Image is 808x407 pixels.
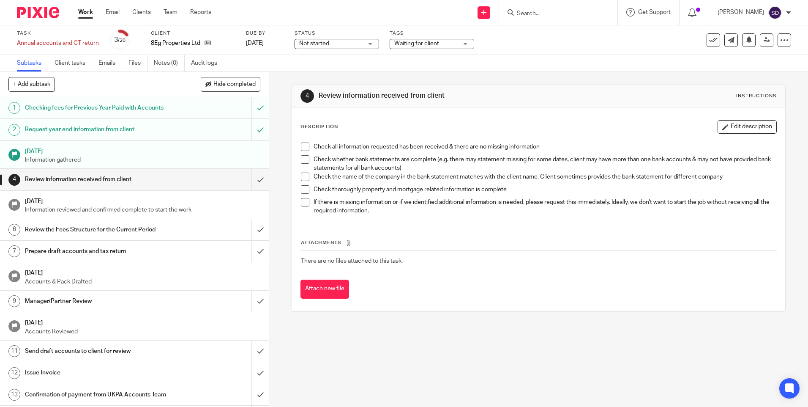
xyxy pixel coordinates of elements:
a: Files [128,55,147,71]
div: 6 [8,224,20,236]
label: Task [17,30,99,37]
div: 1 [8,102,20,114]
p: Information gathered [25,156,261,164]
h1: [DATE] [25,145,261,156]
div: Instructions [736,93,777,99]
h1: [DATE] [25,195,261,206]
h1: Prepare draft accounts and tax return [25,245,170,258]
a: Clients [132,8,151,16]
h1: Issue Invoice [25,366,170,379]
p: [PERSON_NAME] [718,8,764,16]
h1: Review information received from client [319,91,557,100]
a: Work [78,8,93,16]
p: Accounts & Pack Drafted [25,278,261,286]
span: Attachments [301,240,341,245]
h1: Confirmation of payment from UKPA Accounts Team [25,388,170,401]
a: Emails [98,55,122,71]
img: Pixie [17,7,59,18]
a: Email [106,8,120,16]
div: 11 [8,345,20,357]
p: Information reviewed and confirmed complete to start the work [25,206,261,214]
p: If there is missing information or if we identified additional information is needed, please requ... [314,198,776,215]
a: Client tasks [55,55,92,71]
h1: Checking fees for Previous Year Paid with Accounts [25,102,170,114]
div: 4 [300,89,314,103]
p: Check the name of the company in the bank statement matches with the client name. Client sometime... [314,173,776,181]
a: Subtasks [17,55,48,71]
h1: Request year end information from client [25,123,170,136]
a: Audit logs [191,55,224,71]
input: Search [516,10,592,18]
label: Due by [246,30,284,37]
div: 13 [8,389,20,401]
span: There are no files attached to this task. [301,258,403,264]
div: 12 [8,367,20,379]
p: Check thoroughly property and mortgage related information is complete [314,185,776,194]
small: /20 [118,38,126,43]
p: Accounts Reviewed [25,327,261,336]
div: 2 [8,124,20,136]
div: 7 [8,245,20,257]
span: Waiting for client [394,41,439,47]
label: Client [151,30,235,37]
img: svg%3E [768,6,782,19]
a: Team [164,8,177,16]
p: Check all information requested has been received & there are no missing information [314,143,776,151]
h1: Send draft accounts to client for review [25,345,170,357]
a: Notes (0) [154,55,185,71]
label: Tags [390,30,474,37]
div: Annual accounts and CT return [17,39,99,47]
span: Hide completed [213,81,256,88]
a: Reports [190,8,211,16]
h1: Review the Fees Structure for the Current Period [25,223,170,236]
h1: [DATE] [25,316,261,327]
button: Edit description [718,120,777,134]
div: 4 [8,174,20,186]
button: + Add subtask [8,77,55,91]
span: Not started [299,41,329,47]
div: 9 [8,295,20,307]
h1: [DATE] [25,267,261,277]
span: Get Support [638,9,671,15]
div: 3 [114,35,126,45]
button: Attach new file [300,280,349,299]
p: 8Eg Properties Ltd [151,39,200,47]
label: Status [295,30,379,37]
h1: Review information received from client [25,173,170,186]
span: [DATE] [246,40,264,46]
p: Check whether bank statements are complete (e.g. there may statement missing for some dates, clie... [314,155,776,173]
h1: Manager/Partner Review [25,295,170,308]
button: Hide completed [201,77,260,91]
p: Description [300,124,338,130]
